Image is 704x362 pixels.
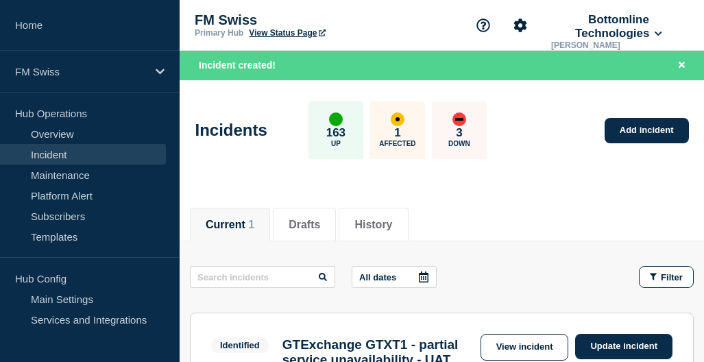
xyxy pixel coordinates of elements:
[329,112,343,126] div: up
[354,219,392,231] button: History
[211,337,269,353] span: Identified
[190,266,335,288] input: Search incidents
[249,28,325,38] a: View Status Page
[15,66,147,77] p: FM Swiss
[352,266,437,288] button: All dates
[195,12,469,28] p: FM Swiss
[331,140,341,147] p: Up
[548,40,689,50] p: [PERSON_NAME]
[548,13,689,40] button: Bottomline Technologies
[452,112,466,126] div: down
[605,118,689,143] a: Add incident
[661,272,683,282] span: Filter
[379,140,415,147] p: Affected
[673,58,690,73] button: Close banner
[456,126,462,140] p: 3
[391,112,404,126] div: affected
[326,126,345,140] p: 163
[195,121,267,140] h1: Incidents
[206,219,254,231] button: Current 1
[289,219,320,231] button: Drafts
[359,272,396,282] p: All dates
[469,11,498,40] button: Support
[506,11,535,40] button: Account settings
[448,140,470,147] p: Down
[195,28,243,38] p: Primary Hub
[639,266,694,288] button: Filter
[481,334,569,361] a: View incident
[199,60,276,71] span: Incident created!
[394,126,400,140] p: 1
[248,219,254,230] span: 1
[575,334,672,359] a: Update incident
